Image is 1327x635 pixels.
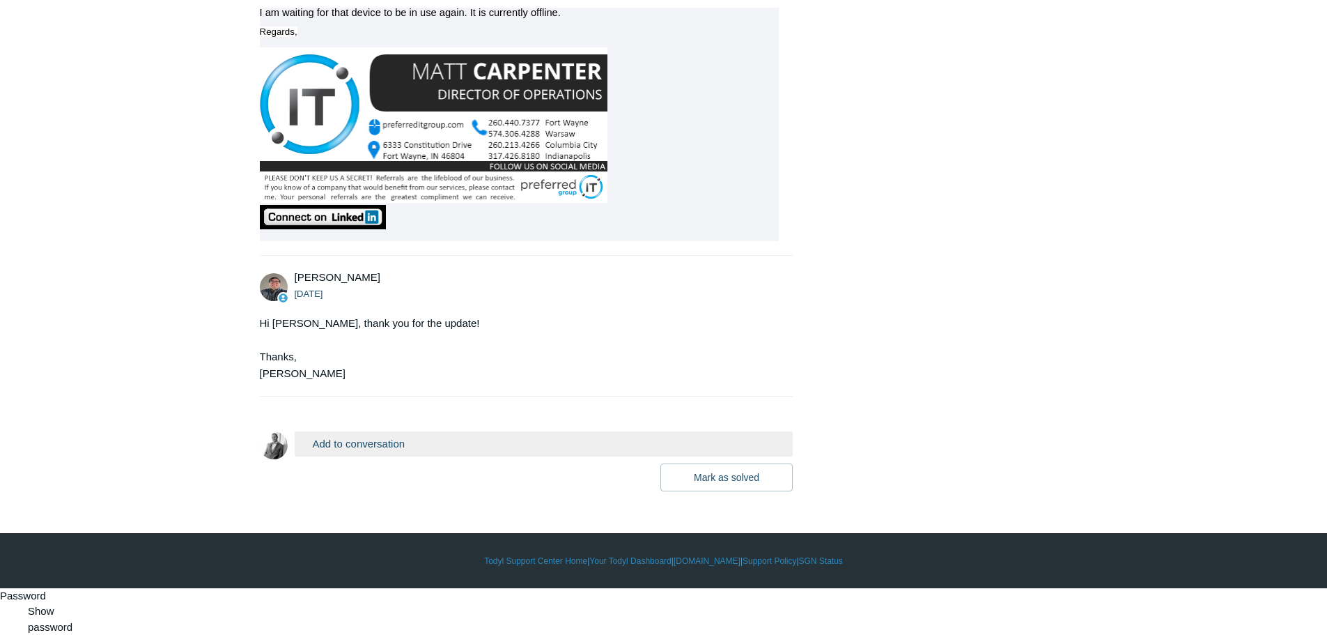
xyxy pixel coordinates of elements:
button: Mark as solved [660,464,793,491]
span: Regards, [260,26,297,37]
div: | | | | [260,555,1068,567]
button: Add to conversation [295,431,793,456]
a: Support Policy [743,555,796,567]
a: [DOMAIN_NAME] [674,555,740,567]
a: SGN Status [799,555,843,567]
a: https://www.linkedin.com/in/mzcarpenter/ [260,220,386,231]
span: Matt Robinson [295,271,380,283]
div: Hi [PERSON_NAME], thank you for the update! Thanks, [PERSON_NAME] [260,315,779,382]
time: 08/27/2025, 16:58 [295,289,323,299]
a: Your Todyl Dashboard [589,555,671,567]
div: I am waiting for that device to be in use again. It is currently offline. [260,8,779,17]
a: Todyl Support Center Home [484,555,587,567]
